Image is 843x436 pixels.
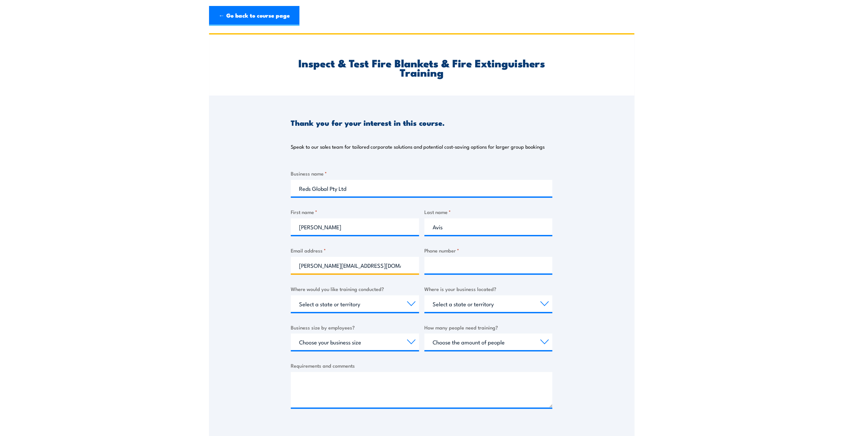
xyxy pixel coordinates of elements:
[291,285,419,293] label: Where would you like training conducted?
[291,247,419,254] label: Email address
[291,208,419,216] label: First name
[291,119,445,126] h3: Thank you for your interest in this course.
[291,362,552,369] label: Requirements and comments
[209,6,299,26] a: ← Go back to course page
[291,324,419,331] label: Business size by employees?
[424,324,553,331] label: How many people need training?
[291,170,552,177] label: Business name
[424,208,553,216] label: Last name
[291,143,545,150] p: Speak to our sales team for tailored corporate solutions and potential cost-saving options for la...
[424,285,553,293] label: Where is your business located?
[291,58,552,77] h2: Inspect & Test Fire Blankets & Fire Extinguishers Training
[424,247,553,254] label: Phone number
